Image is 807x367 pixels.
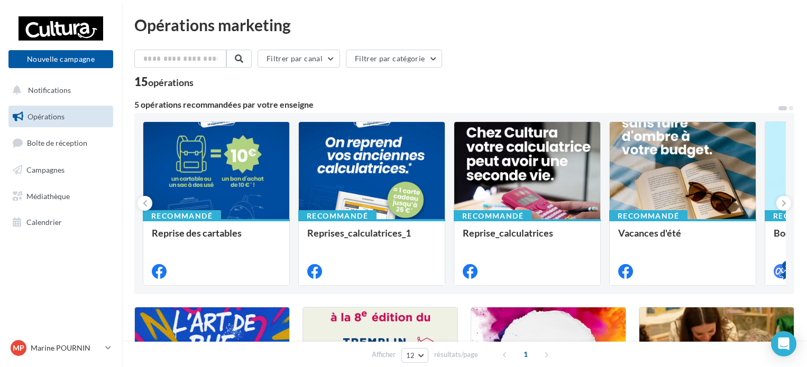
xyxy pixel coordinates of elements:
[6,131,115,154] a: Boîte de réception
[28,86,71,95] span: Notifications
[134,17,794,33] div: Opérations marketing
[26,218,62,227] span: Calendrier
[454,210,532,222] div: Recommandé
[258,50,340,68] button: Filtrer par canal
[8,338,113,358] a: MP Marine POURNIN
[27,112,65,121] span: Opérations
[8,50,113,68] button: Nouvelle campagne
[782,261,792,270] div: 4
[26,191,70,200] span: Médiathèque
[6,159,115,181] a: Campagnes
[307,228,436,249] div: Reprises_calculatrices_1
[618,228,747,249] div: Vacances d'été
[6,185,115,208] a: Médiathèque
[13,343,24,353] span: MP
[134,100,777,109] div: 5 opérations recommandées par votre enseigne
[6,211,115,233] a: Calendrier
[6,79,111,101] button: Notifications
[517,346,534,363] span: 1
[27,138,87,147] span: Boîte de réception
[134,76,194,88] div: 15
[463,228,592,249] div: Reprise_calculatrices
[6,106,115,128] a: Opérations
[148,78,194,87] div: opérations
[372,350,396,360] span: Afficher
[406,351,415,360] span: 12
[31,343,101,353] p: Marine POURNIN
[401,348,428,363] button: 12
[609,210,687,222] div: Recommandé
[143,210,221,222] div: Recommandé
[298,210,377,222] div: Recommandé
[152,228,281,249] div: Reprise des cartables
[26,165,65,174] span: Campagnes
[346,50,442,68] button: Filtrer par catégorie
[771,331,796,356] div: Open Intercom Messenger
[434,350,478,360] span: résultats/page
